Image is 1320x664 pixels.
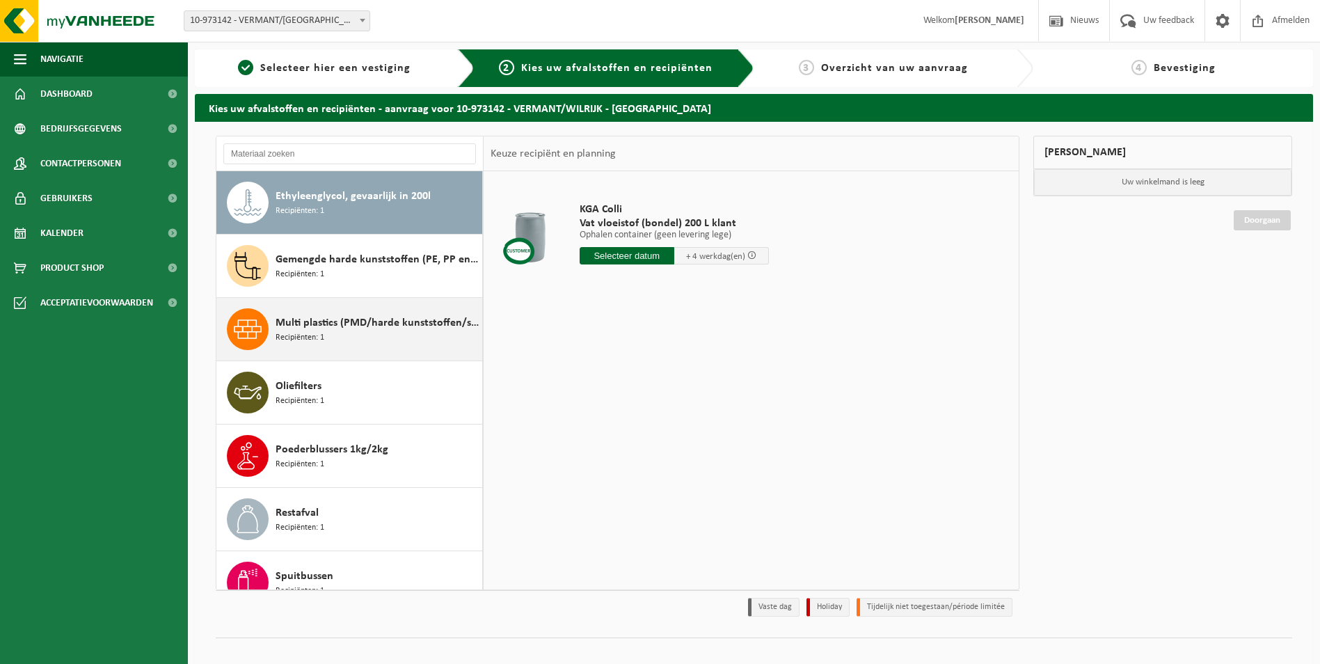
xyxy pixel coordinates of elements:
[276,505,319,521] span: Restafval
[276,441,388,458] span: Poederblussers 1kg/2kg
[276,378,321,395] span: Oliefilters
[276,585,324,598] span: Recipiënten: 1
[1033,136,1292,169] div: [PERSON_NAME]
[276,205,324,218] span: Recipiënten: 1
[821,63,968,74] span: Overzicht van uw aanvraag
[1234,210,1291,230] a: Doorgaan
[484,136,623,171] div: Keuze recipiënt en planning
[40,251,104,285] span: Product Shop
[1034,169,1291,196] p: Uw winkelmand is leeg
[40,146,121,181] span: Contactpersonen
[1154,63,1216,74] span: Bevestiging
[40,181,93,216] span: Gebruikers
[580,216,769,230] span: Vat vloeistof (bondel) 200 L klant
[521,63,713,74] span: Kies uw afvalstoffen en recipiënten
[216,298,483,361] button: Multi plastics (PMD/harde kunststoffen/spanbanden/EPS/folie naturel/folie gemengd) Recipiënten: 1
[40,42,84,77] span: Navigatie
[276,458,324,471] span: Recipiënten: 1
[195,94,1313,121] h2: Kies uw afvalstoffen en recipiënten - aanvraag voor 10-973142 - VERMANT/WILRIJK - [GEOGRAPHIC_DATA]
[276,251,479,268] span: Gemengde harde kunststoffen (PE, PP en PVC), recycleerbaar (industrieel)
[580,203,769,216] span: KGA Colli
[276,568,333,585] span: Spuitbussen
[40,111,122,146] span: Bedrijfsgegevens
[806,598,850,617] li: Holiday
[216,551,483,614] button: Spuitbussen Recipiënten: 1
[276,315,479,331] span: Multi plastics (PMD/harde kunststoffen/spanbanden/EPS/folie naturel/folie gemengd)
[276,188,431,205] span: Ethyleenglycol, gevaarlijk in 200l
[276,331,324,345] span: Recipiënten: 1
[580,230,769,240] p: Ophalen container (geen levering lege)
[40,285,153,320] span: Acceptatievoorwaarden
[202,60,447,77] a: 1Selecteer hier een vestiging
[238,60,253,75] span: 1
[216,361,483,425] button: Oliefilters Recipiënten: 1
[260,63,411,74] span: Selecteer hier een vestiging
[686,252,745,261] span: + 4 werkdag(en)
[216,171,483,235] button: Ethyleenglycol, gevaarlijk in 200l Recipiënten: 1
[184,11,369,31] span: 10-973142 - VERMANT/WILRIJK - WILRIJK
[799,60,814,75] span: 3
[216,235,483,298] button: Gemengde harde kunststoffen (PE, PP en PVC), recycleerbaar (industrieel) Recipiënten: 1
[1131,60,1147,75] span: 4
[40,216,84,251] span: Kalender
[955,15,1024,26] strong: [PERSON_NAME]
[184,10,370,31] span: 10-973142 - VERMANT/WILRIJK - WILRIJK
[216,425,483,488] button: Poederblussers 1kg/2kg Recipiënten: 1
[276,395,324,408] span: Recipiënten: 1
[223,143,476,164] input: Materiaal zoeken
[580,247,674,264] input: Selecteer datum
[857,598,1012,617] li: Tijdelijk niet toegestaan/période limitée
[216,488,483,551] button: Restafval Recipiënten: 1
[276,268,324,281] span: Recipiënten: 1
[499,60,514,75] span: 2
[40,77,93,111] span: Dashboard
[276,521,324,535] span: Recipiënten: 1
[748,598,800,617] li: Vaste dag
